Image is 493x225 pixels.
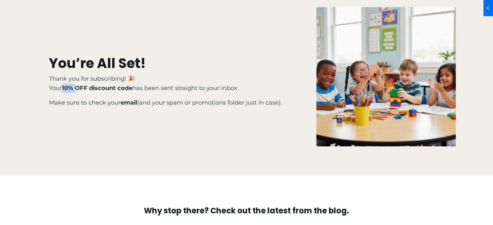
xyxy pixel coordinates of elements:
[49,74,283,93] p: Thank you for subscribing! 🎉 Your has been sent straight to your inbox.
[62,84,132,92] strong: 10% OFF discount code
[49,98,283,107] p: Make sure to check your (and your spam or promotions folder just in case).
[42,206,451,216] h3: Why stop there? Check out the latest from the blog.
[49,55,283,72] h1: You’re All Set!
[1,4,9,12] span: chevron_left
[121,99,137,106] strong: email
